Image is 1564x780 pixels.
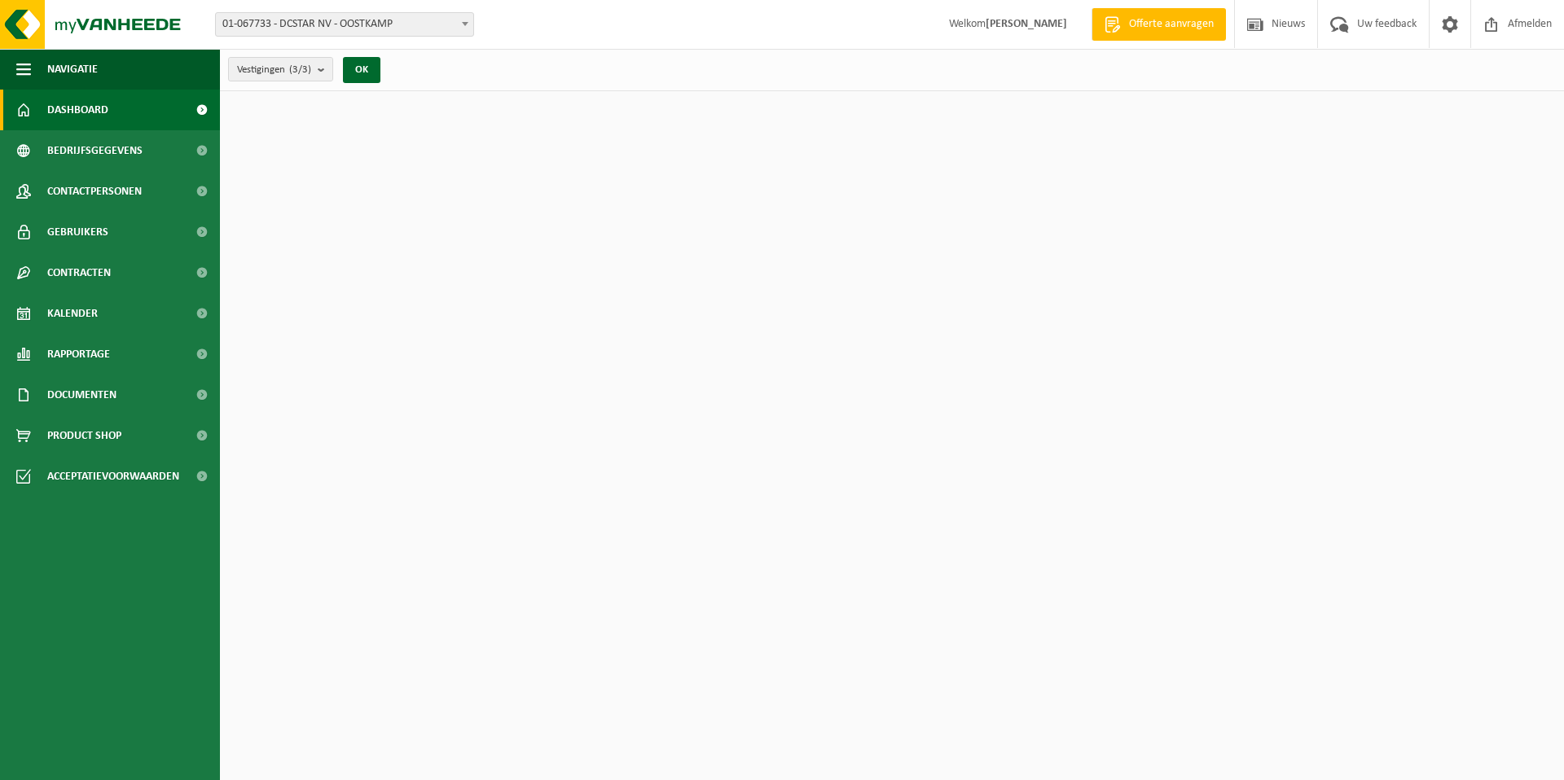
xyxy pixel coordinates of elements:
[47,212,108,252] span: Gebruikers
[343,57,380,83] button: OK
[47,171,142,212] span: Contactpersonen
[216,13,473,36] span: 01-067733 - DCSTAR NV - OOSTKAMP
[47,252,111,293] span: Contracten
[228,57,333,81] button: Vestigingen(3/3)
[237,58,311,82] span: Vestigingen
[1092,8,1226,41] a: Offerte aanvragen
[47,456,179,497] span: Acceptatievoorwaarden
[47,90,108,130] span: Dashboard
[1125,16,1218,33] span: Offerte aanvragen
[47,334,110,375] span: Rapportage
[289,64,311,75] count: (3/3)
[47,49,98,90] span: Navigatie
[986,18,1067,30] strong: [PERSON_NAME]
[215,12,474,37] span: 01-067733 - DCSTAR NV - OOSTKAMP
[47,130,143,171] span: Bedrijfsgegevens
[47,375,116,415] span: Documenten
[47,293,98,334] span: Kalender
[47,415,121,456] span: Product Shop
